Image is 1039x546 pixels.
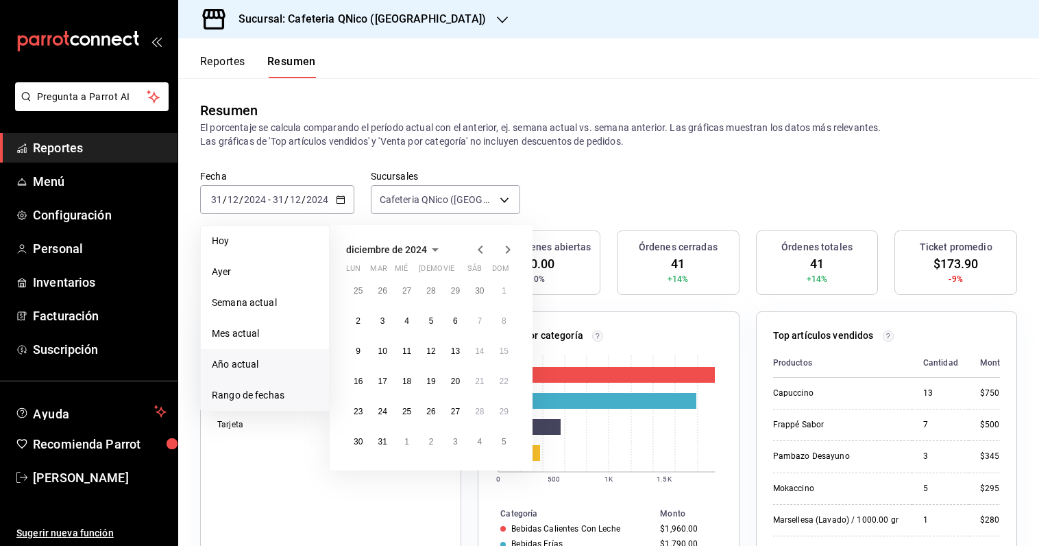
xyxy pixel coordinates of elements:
div: navigation tabs [200,55,316,78]
button: 4 de diciembre de 2024 [395,309,419,333]
button: 6 de diciembre de 2024 [443,309,467,333]
div: $295.00 [980,483,1012,495]
div: $750.00 [980,388,1012,399]
th: Monto [969,348,1012,378]
div: Capuccino [773,388,901,399]
div: Mokaccino [773,483,901,495]
abbr: 5 de enero de 2025 [502,437,506,447]
span: Configuración [33,206,167,224]
span: 41 [810,254,824,273]
th: Productos [773,348,912,378]
div: Marsellesa (Lavado) / 1000.00 gr [773,514,901,526]
div: $345.00 [980,451,1012,462]
button: 19 de diciembre de 2024 [419,369,443,394]
span: +14% [668,273,689,285]
button: 7 de diciembre de 2024 [467,309,491,333]
abbr: 26 de noviembre de 2024 [378,286,387,296]
abbr: 18 de diciembre de 2024 [402,377,411,386]
abbr: sábado [467,264,482,278]
button: 29 de diciembre de 2024 [492,399,516,424]
abbr: 25 de noviembre de 2024 [354,286,363,296]
button: 20 de diciembre de 2024 [443,369,467,394]
abbr: 22 de diciembre de 2024 [500,377,509,386]
span: / [284,194,289,205]
abbr: 27 de diciembre de 2024 [451,407,460,416]
abbr: 9 de diciembre de 2024 [356,346,360,356]
button: 1 de enero de 2025 [395,429,419,454]
span: Pregunta a Parrot AI [37,90,147,104]
div: Tarjeta [217,419,339,431]
abbr: 1 de diciembre de 2024 [502,286,506,296]
span: Suscripción [33,340,167,359]
button: Pregunta a Parrot AI [15,82,169,111]
button: diciembre de 2024 [346,241,443,258]
button: 5 de enero de 2025 [492,429,516,454]
button: 14 de diciembre de 2024 [467,339,491,364]
abbr: 29 de diciembre de 2024 [500,407,509,416]
button: 1 de diciembre de 2024 [492,278,516,303]
button: 30 de diciembre de 2024 [346,429,370,454]
div: 7 [923,419,958,431]
abbr: 2 de diciembre de 2024 [356,316,360,326]
input: -- [272,194,284,205]
button: 24 de diciembre de 2024 [370,399,394,424]
button: 27 de diciembre de 2024 [443,399,467,424]
span: / [223,194,227,205]
span: Año actual [212,357,318,372]
div: Pambazo Desayuno [773,451,901,462]
abbr: 14 de diciembre de 2024 [475,346,484,356]
abbr: 1 de enero de 2025 [404,437,409,447]
abbr: 31 de diciembre de 2024 [378,437,387,447]
abbr: 12 de diciembre de 2024 [426,346,435,356]
span: Ayuda [33,403,149,420]
abbr: 10 de diciembre de 2024 [378,346,387,356]
button: open_drawer_menu [151,36,162,47]
th: Categoría [478,506,655,521]
button: 3 de diciembre de 2024 [370,309,394,333]
button: 31 de diciembre de 2024 [370,429,394,454]
button: 9 de diciembre de 2024 [346,339,370,364]
span: Reportes [33,139,167,157]
text: 500 [548,475,560,483]
h3: Ticket promedio [920,240,992,254]
div: Frappé Sabor [773,419,901,431]
input: -- [210,194,223,205]
div: $500.00 [980,419,1012,431]
button: 25 de diciembre de 2024 [395,399,419,424]
span: Recomienda Parrot [33,435,167,453]
button: 3 de enero de 2025 [443,429,467,454]
span: / [239,194,243,205]
button: 25 de noviembre de 2024 [346,278,370,303]
span: Cafeteria QNico ([GEOGRAPHIC_DATA]) [380,193,495,206]
div: 13 [923,388,958,399]
p: Top artículos vendidos [773,329,874,343]
button: 30 de noviembre de 2024 [467,278,491,303]
button: 12 de diciembre de 2024 [419,339,443,364]
span: $173.90 [933,254,979,273]
button: 11 de diciembre de 2024 [395,339,419,364]
abbr: 5 de diciembre de 2024 [429,316,434,326]
button: 16 de diciembre de 2024 [346,369,370,394]
abbr: jueves [419,264,500,278]
button: 17 de diciembre de 2024 [370,369,394,394]
span: -9% [949,273,962,285]
input: -- [227,194,239,205]
h3: Órdenes totales [781,240,853,254]
abbr: 27 de noviembre de 2024 [402,286,411,296]
abbr: 19 de diciembre de 2024 [426,377,435,386]
button: 23 de diciembre de 2024 [346,399,370,424]
abbr: 3 de enero de 2025 [453,437,458,447]
button: 15 de diciembre de 2024 [492,339,516,364]
abbr: 4 de enero de 2025 [477,437,482,447]
div: $1,960.00 [660,524,716,534]
abbr: 17 de diciembre de 2024 [378,377,387,386]
abbr: 21 de diciembre de 2024 [475,377,484,386]
button: 22 de diciembre de 2024 [492,369,516,394]
button: 2 de diciembre de 2024 [346,309,370,333]
abbr: 11 de diciembre de 2024 [402,346,411,356]
span: Menú [33,172,167,191]
span: Inventarios [33,273,167,292]
abbr: 13 de diciembre de 2024 [451,346,460,356]
span: - [268,194,271,205]
button: 26 de noviembre de 2024 [370,278,394,303]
